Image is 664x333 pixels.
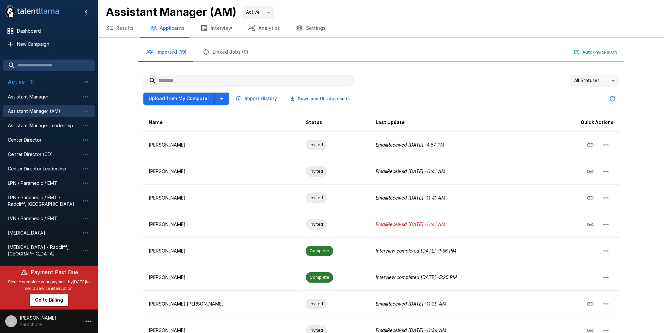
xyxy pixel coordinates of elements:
span: Copy Interview Link [582,168,598,173]
span: Invited [306,221,327,227]
i: Interview completed [DATE] - 1:56 PM [375,248,456,254]
span: Copy Interview Link [582,300,598,306]
b: Assistant Manager (AM) [106,5,236,19]
p: [PERSON_NAME] [PERSON_NAME] [149,301,296,307]
p: [PERSON_NAME] [149,248,296,254]
button: Import History [234,93,280,105]
i: Email Received [DATE] - 11:41 AM [375,195,445,201]
span: Copy Interview Link [582,327,598,332]
th: Name [143,113,301,132]
i: Interview completed [DATE] - 5:25 PM [375,274,457,280]
button: Results [98,19,141,37]
th: Status [300,113,370,132]
th: Last Update [370,113,539,132]
button: Applicants [141,19,192,37]
p: [PERSON_NAME] [149,142,296,148]
button: Auto-Invite is ON [573,47,619,57]
span: Copy Interview Link [582,221,598,226]
span: Invited [306,168,327,174]
button: Download 19 totalresults [285,94,355,104]
i: Email Received [DATE] - 4:57 PM [375,142,444,148]
button: Imported (19) [138,43,194,61]
i: Email Received [DATE] - 11:34 AM [375,327,446,333]
p: [PERSON_NAME] [149,168,296,175]
span: Invited [306,301,327,307]
i: Email Received [DATE] - 11:41 AM [375,221,445,227]
button: Interview [192,19,240,37]
span: Copy Interview Link [582,194,598,200]
span: Complete [306,248,333,254]
span: Complete [306,274,333,280]
div: All Statuses [570,75,619,87]
button: Settings [288,19,333,37]
p: [PERSON_NAME] [149,274,296,281]
button: Analytics [240,19,288,37]
span: Invited [306,195,327,201]
button: Upload from My Computer [143,93,215,105]
div: Active [242,6,274,19]
i: Email Received [DATE] - 11:41 AM [375,168,445,174]
i: Email Received [DATE] - 11:39 AM [375,301,446,307]
span: Copy Interview Link [582,141,598,147]
button: Linked Jobs (0) [194,43,256,61]
th: Quick Actions [539,113,619,132]
button: Updated Today - 11:30 AM [606,92,619,105]
span: Invited [306,142,327,148]
p: [PERSON_NAME] [149,195,296,201]
b: 19 [319,96,324,101]
p: [PERSON_NAME] [149,221,296,228]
